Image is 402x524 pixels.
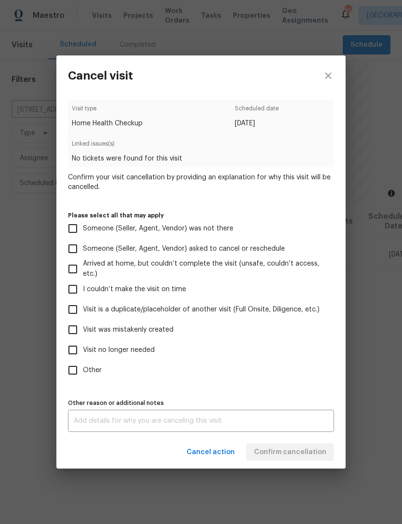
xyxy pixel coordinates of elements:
span: Visit is a duplicate/placeholder of another visit (Full Onsite, Diligence, etc.) [83,305,320,315]
span: Home Health Checkup [72,119,143,128]
span: Visit was mistakenly created [83,325,174,335]
span: Scheduled date [235,104,279,119]
span: Visit type [72,104,143,119]
span: Other [83,365,102,376]
span: Arrived at home, but couldn’t complete the visit (unsafe, couldn’t access, etc.) [83,259,326,279]
span: Confirm your visit cancellation by providing an explanation for why this visit will be cancelled. [68,173,334,192]
span: Someone (Seller, Agent, Vendor) was not there [83,224,233,234]
button: Cancel action [183,443,239,461]
span: [DATE] [235,119,279,128]
span: Someone (Seller, Agent, Vendor) asked to cancel or reschedule [83,244,285,254]
span: No tickets were found for this visit [72,154,330,163]
h3: Cancel visit [68,69,133,82]
label: Other reason or additional notes [68,400,334,406]
span: Cancel action [187,446,235,458]
span: Linked issues(s) [72,139,330,154]
button: close [311,55,346,96]
label: Please select all that may apply [68,213,334,218]
span: Visit no longer needed [83,345,155,355]
span: I couldn’t make the visit on time [83,284,186,295]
